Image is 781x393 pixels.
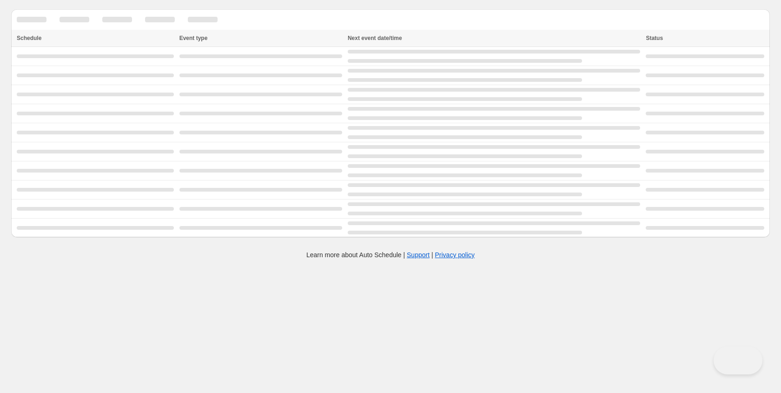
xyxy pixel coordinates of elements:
a: Privacy policy [435,251,475,259]
span: Status [646,35,663,41]
span: Event type [179,35,208,41]
span: Schedule [17,35,41,41]
a: Support [407,251,430,259]
span: Next event date/time [348,35,402,41]
iframe: Toggle Customer Support [714,346,762,374]
p: Learn more about Auto Schedule | | [306,250,475,260]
